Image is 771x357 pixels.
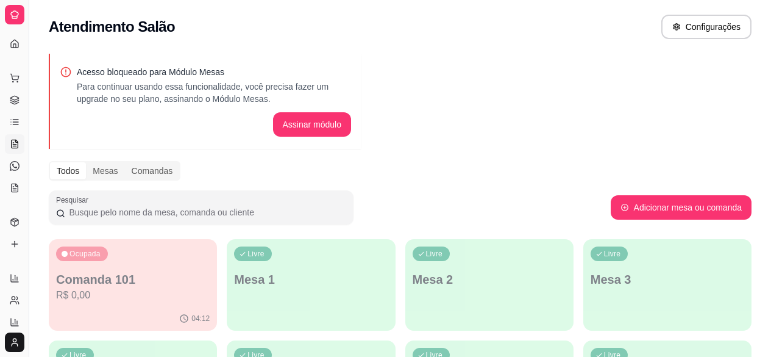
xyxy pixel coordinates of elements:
p: Acesso bloqueado para Módulo Mesas [77,66,351,78]
p: Mesa 3 [591,271,744,288]
button: Adicionar mesa ou comanda [611,195,751,220]
input: Pesquisar [65,206,346,218]
p: Livre [604,249,621,259]
p: Comanda 101 [56,271,210,288]
p: Mesa 1 [234,271,388,288]
p: 04:12 [191,314,210,323]
p: Mesa 2 [413,271,566,288]
label: Pesquisar [56,195,93,205]
button: LivreMesa 2 [405,239,574,331]
button: Configurações [661,15,751,39]
button: Assinar módulo [273,112,352,137]
div: Comandas [125,162,180,179]
div: Mesas [86,162,124,179]
div: Todos [50,162,86,179]
h2: Atendimento Salão [49,17,175,37]
button: LivreMesa 3 [583,239,751,331]
p: Livre [247,249,265,259]
p: R$ 0,00 [56,288,210,303]
p: Para continuar usando essa funcionalidade, você precisa fazer um upgrade no seu plano, assinando ... [77,81,351,105]
button: OcupadaComanda 101R$ 0,0004:12 [49,239,217,331]
p: Livre [426,249,443,259]
p: Ocupada [69,249,101,259]
button: LivreMesa 1 [227,239,395,331]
